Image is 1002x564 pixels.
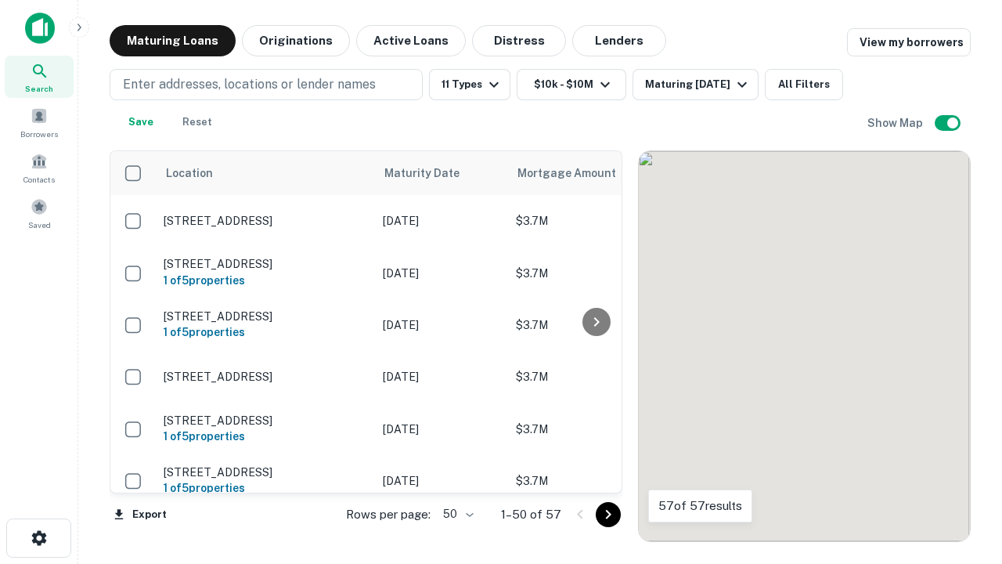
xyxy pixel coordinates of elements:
[517,164,636,183] span: Mortgage Amount
[164,272,367,289] h6: 1 of 5 properties
[516,421,672,438] p: $3.7M
[437,503,476,526] div: 50
[5,192,74,234] a: Saved
[5,101,74,143] a: Borrowers
[516,212,672,230] p: $3.7M
[384,164,480,183] span: Maturity Date
[20,128,58,140] span: Borrowers
[172,107,222,138] button: Reset
[164,465,367,479] p: [STREET_ADDRESS]
[116,107,166,138] button: Save your search to get updates of matches that match your search criteria.
[164,214,367,228] p: [STREET_ADDRESS]
[383,265,500,282] p: [DATE]
[508,151,680,195] th: Mortgage Amount
[429,69,510,100] button: 11 Types
[383,472,500,490] p: [DATE]
[924,439,1002,514] iframe: Chat Widget
[5,56,74,98] a: Search
[847,28,971,56] a: View my borrowers
[516,472,672,490] p: $3.7M
[472,25,566,56] button: Distress
[572,25,666,56] button: Lenders
[501,505,561,524] p: 1–50 of 57
[164,428,367,445] h6: 1 of 5 properties
[156,151,375,195] th: Location
[383,368,500,385] p: [DATE]
[867,114,925,132] h6: Show Map
[164,479,367,497] h6: 1 of 5 properties
[110,25,236,56] button: Maturing Loans
[5,146,74,189] a: Contacts
[164,309,367,324] p: [STREET_ADDRESS]
[164,324,367,341] h6: 1 of 5 properties
[356,25,466,56] button: Active Loans
[165,164,213,183] span: Location
[383,316,500,334] p: [DATE]
[23,173,55,186] span: Contacts
[516,368,672,385] p: $3.7M
[596,502,621,527] button: Go to next page
[639,151,970,541] div: 0 0
[110,69,423,100] button: Enter addresses, locations or lender names
[633,69,759,100] button: Maturing [DATE]
[242,25,350,56] button: Originations
[645,75,751,94] div: Maturing [DATE]
[25,82,53,95] span: Search
[164,414,367,428] p: [STREET_ADDRESS]
[28,219,51,231] span: Saved
[164,370,367,384] p: [STREET_ADDRESS]
[164,257,367,271] p: [STREET_ADDRESS]
[123,75,376,94] p: Enter addresses, locations or lender names
[516,316,672,334] p: $3.7M
[375,151,508,195] th: Maturity Date
[517,69,626,100] button: $10k - $10M
[383,212,500,230] p: [DATE]
[516,265,672,282] p: $3.7M
[346,505,431,524] p: Rows per page:
[383,421,500,438] p: [DATE]
[765,69,843,100] button: All Filters
[110,503,171,526] button: Export
[25,13,55,44] img: capitalize-icon.png
[658,497,742,515] p: 57 of 57 results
